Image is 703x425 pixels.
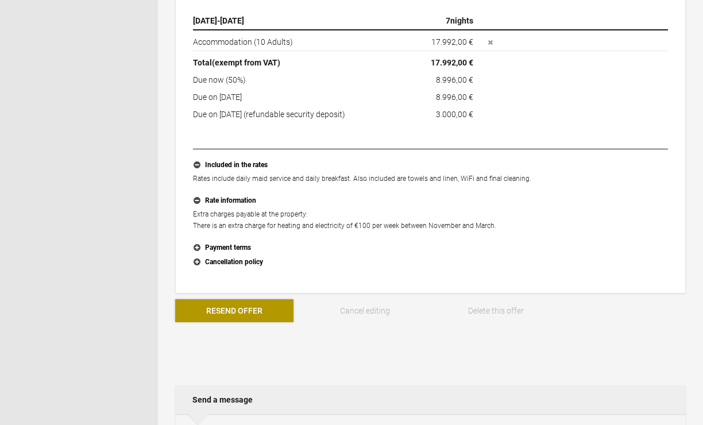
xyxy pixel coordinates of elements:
button: Included in the rates [193,158,668,173]
button: Cancel editing [306,299,424,322]
td: Due now (50%) [193,71,383,88]
flynt-currency: 3.000,00 € [436,110,473,119]
td: Accommodation (10 Adults) [193,30,383,51]
th: nights [383,12,478,30]
p: Rates include daily maid service and daily breakfast. Also included are towels and linen, WiFi an... [193,173,668,184]
button: Resend Offer [175,299,293,322]
th: Total [193,51,383,72]
span: [DATE] [193,16,217,25]
td: Due on [DATE] [193,88,383,106]
flynt-currency: 8.996,00 € [436,92,473,102]
button: Payment terms [193,241,668,256]
flynt-currency: 17.992,00 € [431,58,473,67]
span: (exempt from VAT) [212,58,280,67]
td: Due on [DATE] (refundable security deposit) [193,106,383,120]
th: - [193,12,383,30]
span: 7 [446,16,450,25]
button: Cancellation policy [193,255,668,270]
flynt-currency: 17.992,00 € [431,37,473,47]
button: Rate information [193,194,668,208]
p: Extra charges payable at the property: There is an extra charge for heating and electricity of €1... [193,208,668,231]
flynt-currency: 8.996,00 € [436,75,473,84]
span: [DATE] [220,16,244,25]
h2: Send a message [175,385,686,414]
button: Delete this offer [437,299,555,322]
